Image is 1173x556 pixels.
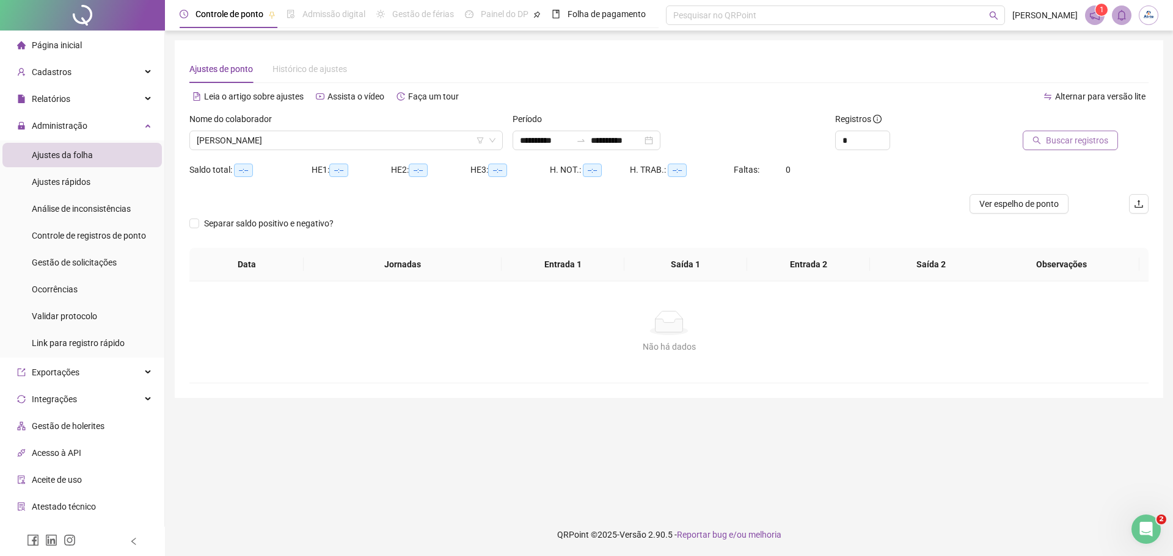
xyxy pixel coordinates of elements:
span: Atestado técnico [32,502,96,511]
span: filter [477,137,484,144]
th: Data [189,248,304,281]
span: down [489,137,496,144]
span: --:-- [583,164,602,177]
span: book [552,10,560,18]
span: --:-- [488,164,507,177]
span: Histórico de ajustes [272,64,347,74]
span: Análise de inconsistências [32,204,131,214]
div: Não há dados [204,340,1134,353]
span: solution [17,502,26,511]
span: sync [17,395,26,403]
span: youtube [316,92,324,101]
div: H. NOT.: [550,163,630,177]
span: user-add [17,68,26,76]
span: Ocorrências [32,284,78,294]
span: api [17,449,26,457]
span: Relatórios [32,94,70,104]
div: H. TRAB.: [630,163,734,177]
span: info-circle [873,115,882,123]
span: 0 [786,165,791,175]
span: file-done [287,10,295,18]
span: Faça um tour [408,92,459,101]
span: Acesso à API [32,448,81,458]
span: export [17,368,26,377]
span: pushpin [533,11,541,18]
span: notification [1089,10,1100,21]
span: instagram [64,534,76,546]
span: Painel do DP [481,9,528,19]
span: Reportar bug e/ou melhoria [677,530,781,540]
span: --:-- [329,164,348,177]
div: HE 3: [470,163,550,177]
span: pushpin [268,11,276,18]
button: Buscar registros [1023,131,1118,150]
span: lock [17,121,26,130]
span: Buscar registros [1046,134,1108,147]
span: Separar saldo positivo e negativo? [199,217,338,230]
span: file-text [192,92,201,101]
span: Gestão de férias [392,9,454,19]
span: swap-right [576,135,586,145]
span: Validar protocolo [32,311,97,321]
span: Versão [619,530,646,540]
span: Exportações [32,367,79,377]
span: search [989,11,998,20]
div: HE 1: [312,163,391,177]
span: Página inicial [32,40,82,50]
span: Ajustes da folha [32,150,93,160]
span: 1 [1100,5,1104,14]
span: upload [1134,199,1144,209]
span: Registros [835,112,882,126]
span: history [396,92,405,101]
span: Faltas: [734,165,761,175]
footer: QRPoint © 2025 - 2.90.5 - [165,513,1173,556]
th: Saída 2 [870,248,993,281]
th: Jornadas [304,248,502,281]
span: Observações [993,258,1130,271]
span: search [1032,136,1041,145]
button: Ver espelho de ponto [970,194,1069,214]
span: Ajustes rápidos [32,177,90,187]
span: linkedin [45,534,57,546]
iframe: Intercom live chat [1131,514,1161,544]
span: dashboard [465,10,473,18]
th: Entrada 1 [502,248,624,281]
div: Saldo total: [189,163,312,177]
th: Saída 1 [624,248,747,281]
span: left [130,537,138,546]
span: to [576,135,586,145]
span: Leia o artigo sobre ajustes [204,92,304,101]
span: swap [1043,92,1052,101]
span: Administração [32,121,87,131]
span: Cadastros [32,67,71,77]
span: home [17,41,26,49]
span: Admissão digital [302,9,365,19]
span: --:-- [668,164,687,177]
span: facebook [27,534,39,546]
span: ALEXSANDRO EDUARDO NASCIMENTO [197,131,495,150]
span: Folha de pagamento [568,9,646,19]
span: apartment [17,422,26,430]
span: Controle de registros de ponto [32,231,146,240]
span: [PERSON_NAME] [1012,9,1078,22]
img: 37134 [1139,6,1158,24]
span: Assista o vídeo [327,92,384,101]
span: --:-- [234,164,253,177]
span: clock-circle [180,10,188,18]
span: 2 [1157,514,1166,524]
span: Ver espelho de ponto [979,197,1059,211]
span: Integrações [32,394,77,404]
label: Período [513,112,550,126]
span: Controle de ponto [195,9,263,19]
span: Link para registro rápido [32,338,125,348]
div: HE 2: [391,163,470,177]
span: Aceite de uso [32,475,82,485]
span: Ajustes de ponto [189,64,253,74]
span: file [17,95,26,103]
th: Observações [984,248,1139,281]
th: Entrada 2 [747,248,870,281]
sup: 1 [1095,4,1108,16]
span: bell [1116,10,1127,21]
label: Nome do colaborador [189,112,280,126]
span: sun [376,10,385,18]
